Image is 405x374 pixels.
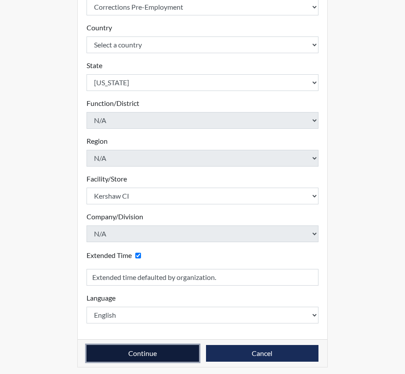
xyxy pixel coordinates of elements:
label: Facility/Store [87,174,127,184]
label: State [87,60,102,71]
button: Continue [87,345,199,362]
label: Region [87,136,108,146]
label: Function/District [87,98,139,109]
div: Checking this box will provide the interviewee with an accomodation of extra time to answer each ... [87,249,145,262]
label: Country [87,22,112,33]
label: Company/Division [87,211,143,222]
label: Language [87,293,116,303]
label: Extended Time [87,250,132,261]
button: Cancel [206,345,318,362]
input: Reason for Extension [87,269,318,286]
